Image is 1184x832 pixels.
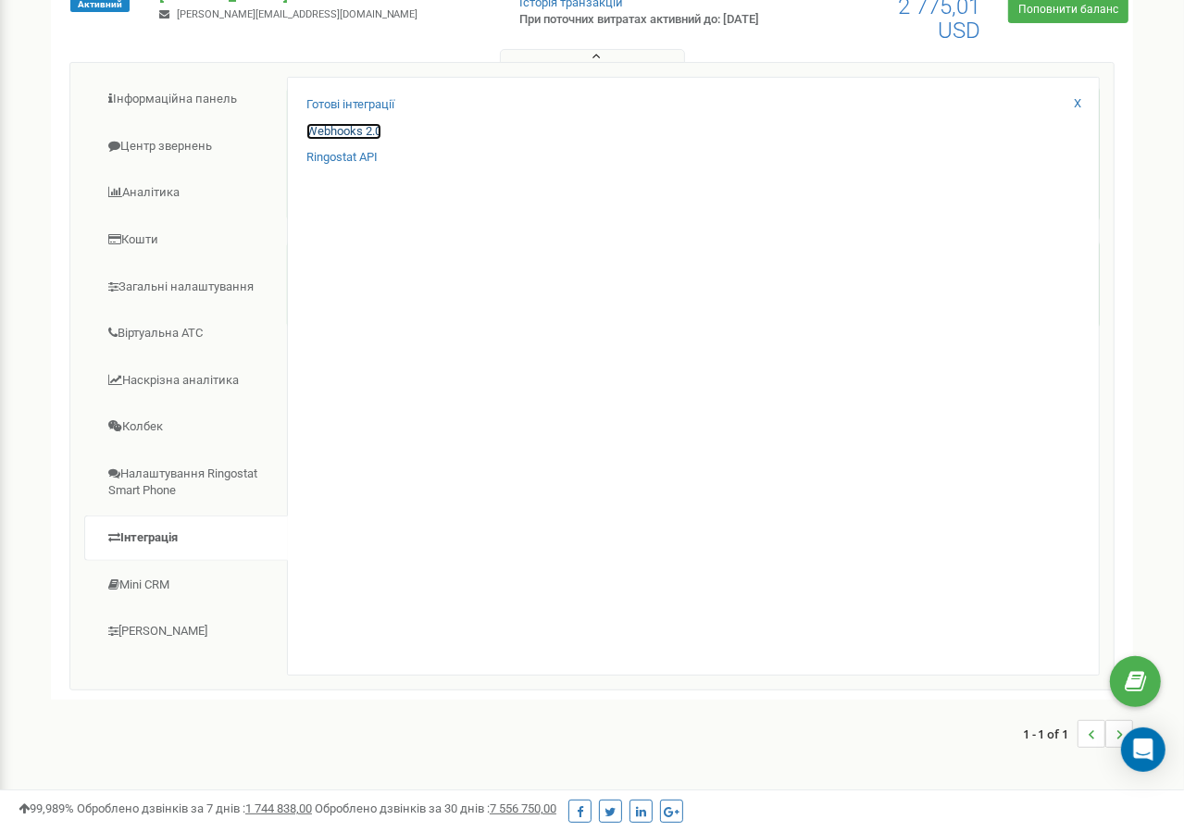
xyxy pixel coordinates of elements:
[77,801,312,815] span: Оброблено дзвінків за 7 днів :
[490,801,556,815] u: 7 556 750,00
[315,801,556,815] span: Оброблено дзвінків за 30 днів :
[1023,702,1133,766] nav: ...
[245,801,312,815] u: 1 744 838,00
[84,358,288,404] a: Наскрізна аналітика
[84,265,288,310] a: Загальні налаштування
[177,8,418,20] span: [PERSON_NAME][EMAIL_ADDRESS][DOMAIN_NAME]
[84,77,288,122] a: Інформаційна панель
[519,11,760,29] p: При поточних витратах активний до: [DATE]
[1023,720,1078,748] span: 1 - 1 of 1
[84,311,288,356] a: Віртуальна АТС
[84,217,288,263] a: Кошти
[19,801,74,815] span: 99,989%
[84,515,288,561] a: Інтеграція
[84,404,288,450] a: Колбек
[306,149,378,167] a: Ringostat API
[84,452,288,514] a: Налаштування Ringostat Smart Phone
[84,124,288,169] a: Центр звернень
[306,123,381,141] a: Webhooks 2.0
[306,96,394,114] a: Готові інтеграції
[84,609,288,654] a: [PERSON_NAME]
[84,563,288,608] a: Mini CRM
[1121,727,1165,772] div: Open Intercom Messenger
[1074,95,1081,113] a: X
[84,170,288,216] a: Аналiтика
